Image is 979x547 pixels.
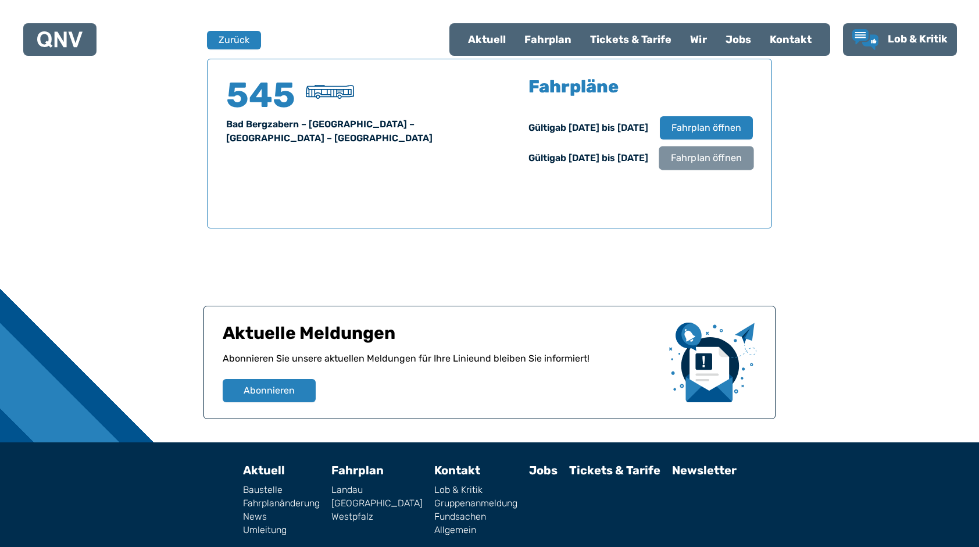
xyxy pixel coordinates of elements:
a: Umleitung [243,525,320,535]
a: Landau [331,485,423,495]
img: newsletter [669,323,756,402]
a: Fahrplan [331,463,384,477]
a: Lob & Kritik [852,29,948,50]
a: QNV Logo [37,28,83,51]
a: Baustelle [243,485,320,495]
a: Jobs [716,24,760,55]
span: Abonnieren [244,384,295,398]
a: Lob & Kritik [434,485,517,495]
a: News [243,512,320,521]
a: [GEOGRAPHIC_DATA] [331,499,423,508]
button: Fahrplan öffnen [660,116,753,140]
a: Kontakt [434,463,480,477]
span: Fahrplan öffnen [671,151,742,165]
a: Fahrplan [515,24,581,55]
a: Aktuell [459,24,515,55]
div: Bad Bergzabern – [GEOGRAPHIC_DATA] – [GEOGRAPHIC_DATA] – [GEOGRAPHIC_DATA] [226,117,476,145]
img: QNV Logo [37,31,83,48]
div: Gültig ab [DATE] bis [DATE] [528,121,648,135]
a: Westpfalz [331,512,423,521]
span: Fahrplan öffnen [671,121,741,135]
h1: Aktuelle Meldungen [223,323,660,352]
button: Zurück [207,31,261,49]
a: Allgemein [434,525,517,535]
h5: Fahrpläne [528,78,619,95]
a: Newsletter [672,463,737,477]
button: Abonnieren [223,379,316,402]
a: Zurück [207,31,253,49]
img: Überlandbus [306,85,354,99]
p: Abonnieren Sie unsere aktuellen Meldungen für Ihre Linie und bleiben Sie informiert! [223,352,660,379]
a: Kontakt [760,24,821,55]
a: Wir [681,24,716,55]
a: Fundsachen [434,512,517,521]
a: Gruppenanmeldung [434,499,517,508]
a: Fahrplanänderung [243,499,320,508]
a: Jobs [529,463,558,477]
span: Lob & Kritik [888,33,948,45]
a: Tickets & Tarife [569,463,660,477]
h4: 545 [226,78,296,113]
button: Fahrplan öffnen [659,146,753,170]
a: Tickets & Tarife [581,24,681,55]
a: Aktuell [243,463,285,477]
div: Gültig ab [DATE] bis [DATE] [528,151,648,165]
